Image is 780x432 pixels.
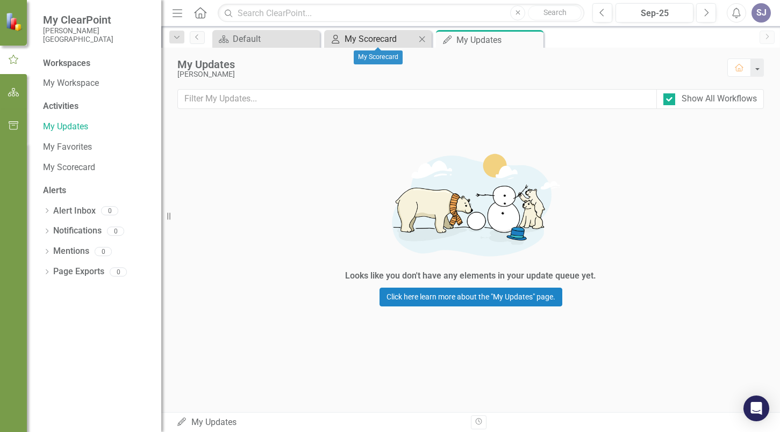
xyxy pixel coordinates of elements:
[177,70,717,78] div: [PERSON_NAME]
[619,7,690,20] div: Sep-25
[345,32,416,46] div: My Scorecard
[43,185,151,197] div: Alerts
[177,89,657,109] input: Filter My Updates...
[176,416,463,429] div: My Updates
[43,162,151,174] a: My Scorecard
[95,247,112,256] div: 0
[456,33,541,47] div: My Updates
[107,226,124,236] div: 0
[743,396,769,421] div: Open Intercom Messenger
[53,266,104,278] a: Page Exports
[43,141,151,153] a: My Favorites
[616,3,693,23] button: Sep-25
[43,77,151,90] a: My Workspace
[43,13,151,26] span: My ClearPoint
[101,207,118,216] div: 0
[43,121,151,133] a: My Updates
[53,245,89,258] a: Mentions
[110,267,127,276] div: 0
[43,57,90,70] div: Workspaces
[218,4,584,23] input: Search ClearPoint...
[528,5,582,20] button: Search
[327,32,416,46] a: My Scorecard
[43,100,151,113] div: Activities
[233,32,317,46] div: Default
[215,32,317,46] a: Default
[380,288,562,306] a: Click here learn more about the "My Updates" page.
[752,3,771,23] button: SJ
[310,141,632,267] img: Getting started
[177,58,717,70] div: My Updates
[53,225,102,237] a: Notifications
[5,12,24,31] img: ClearPoint Strategy
[682,93,757,105] div: Show All Workflows
[53,205,96,217] a: Alert Inbox
[345,270,596,282] div: Looks like you don't have any elements in your update queue yet.
[543,8,567,17] span: Search
[354,50,403,64] div: My Scorecard
[43,26,151,44] small: [PERSON_NAME][GEOGRAPHIC_DATA]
